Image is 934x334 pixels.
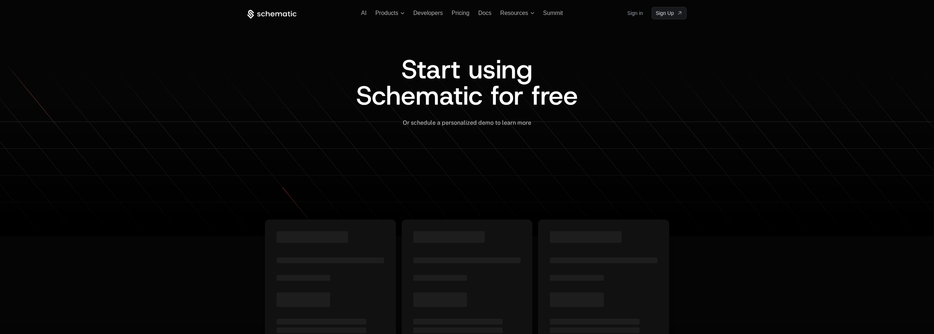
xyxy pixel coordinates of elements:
[413,10,443,16] a: Developers
[361,10,367,16] a: AI
[452,10,470,16] a: Pricing
[375,10,398,16] span: Products
[656,9,674,17] span: Sign Up
[403,119,531,126] span: Or schedule a personalized demo to learn more
[652,7,687,19] a: [object Object]
[500,10,528,16] span: Resources
[627,7,643,19] a: Sign in
[356,52,578,113] span: Start using Schematic for free
[478,10,491,16] a: Docs
[543,10,563,16] a: Summit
